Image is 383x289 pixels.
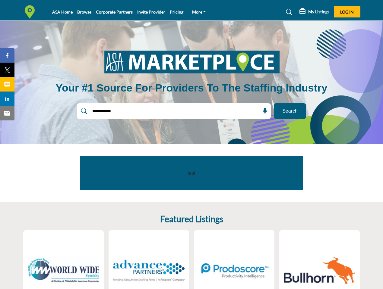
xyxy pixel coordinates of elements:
span: Log In [340,9,354,14]
a: Search [280,7,296,17]
p: test [94,169,290,177]
a: Browse [77,9,91,14]
span: Search by Voice [258,108,268,114]
div: My Listings [299,8,329,16]
button: Search [274,103,306,119]
a: Invite Provider [137,9,165,14]
h5: My Listings [308,9,329,14]
a: Pricing [170,9,183,14]
button: Log In [334,6,360,17]
a: Corporate Partners [96,9,133,14]
span: Search [282,107,298,115]
img: image [97,46,286,77]
a: More [188,8,210,16]
img: Site Logo [23,5,40,19]
h2: Featured Listings [160,214,223,224]
a: ASA Home [52,9,73,14]
h1: Your #1 Source for Providers to the Staffing Industry [55,81,327,95]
